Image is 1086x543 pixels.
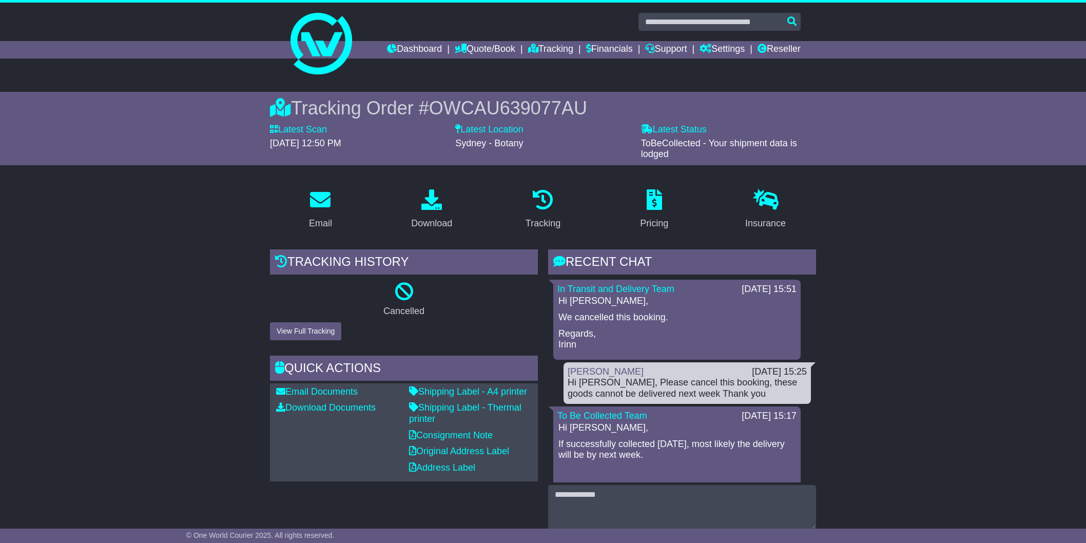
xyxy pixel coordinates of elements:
[557,284,674,294] a: In Transit and Delivery Team
[557,411,647,421] a: To Be Collected Team
[411,217,452,230] div: Download
[752,366,807,378] div: [DATE] 15:25
[429,98,587,119] span: OWCAU639077AU
[409,402,521,424] a: Shipping Label - Thermal printer
[742,284,797,295] div: [DATE] 15:51
[742,411,797,422] div: [DATE] 15:17
[558,422,796,434] p: Hi [PERSON_NAME],
[758,41,801,59] a: Reseller
[455,124,523,135] label: Latest Location
[745,217,786,230] div: Insurance
[270,124,327,135] label: Latest Scan
[641,124,707,135] label: Latest Status
[409,446,509,456] a: Original Address Label
[519,186,567,234] a: Tracking
[645,41,687,59] a: Support
[558,328,796,351] p: Regards, Irinn
[455,138,523,148] span: Sydney - Botany
[640,217,668,230] div: Pricing
[270,306,538,317] p: Cancelled
[633,186,675,234] a: Pricing
[186,531,335,539] span: © One World Courier 2025. All rights reserved.
[276,386,358,397] a: Email Documents
[270,322,341,340] button: View Full Tracking
[302,186,339,234] a: Email
[270,356,538,383] div: Quick Actions
[526,217,560,230] div: Tracking
[568,377,807,399] div: Hi [PERSON_NAME], Please cancel this booking, these goods cannot be delivered next week Thank you
[558,439,796,461] p: If successfully collected [DATE], most likely the delivery will be by next week.
[641,138,797,160] span: ToBeCollected - Your shipment data is lodged
[404,186,459,234] a: Download
[528,41,573,59] a: Tracking
[309,217,332,230] div: Email
[270,138,341,148] span: [DATE] 12:50 PM
[568,366,644,377] a: [PERSON_NAME]
[409,462,475,473] a: Address Label
[455,41,515,59] a: Quote/Book
[409,386,527,397] a: Shipping Label - A4 printer
[700,41,745,59] a: Settings
[270,97,816,119] div: Tracking Order #
[548,249,816,277] div: RECENT CHAT
[409,430,493,440] a: Consignment Note
[558,312,796,323] p: We cancelled this booking.
[558,296,796,307] p: Hi [PERSON_NAME],
[739,186,792,234] a: Insurance
[270,249,538,277] div: Tracking history
[387,41,442,59] a: Dashboard
[276,402,376,413] a: Download Documents
[586,41,633,59] a: Financials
